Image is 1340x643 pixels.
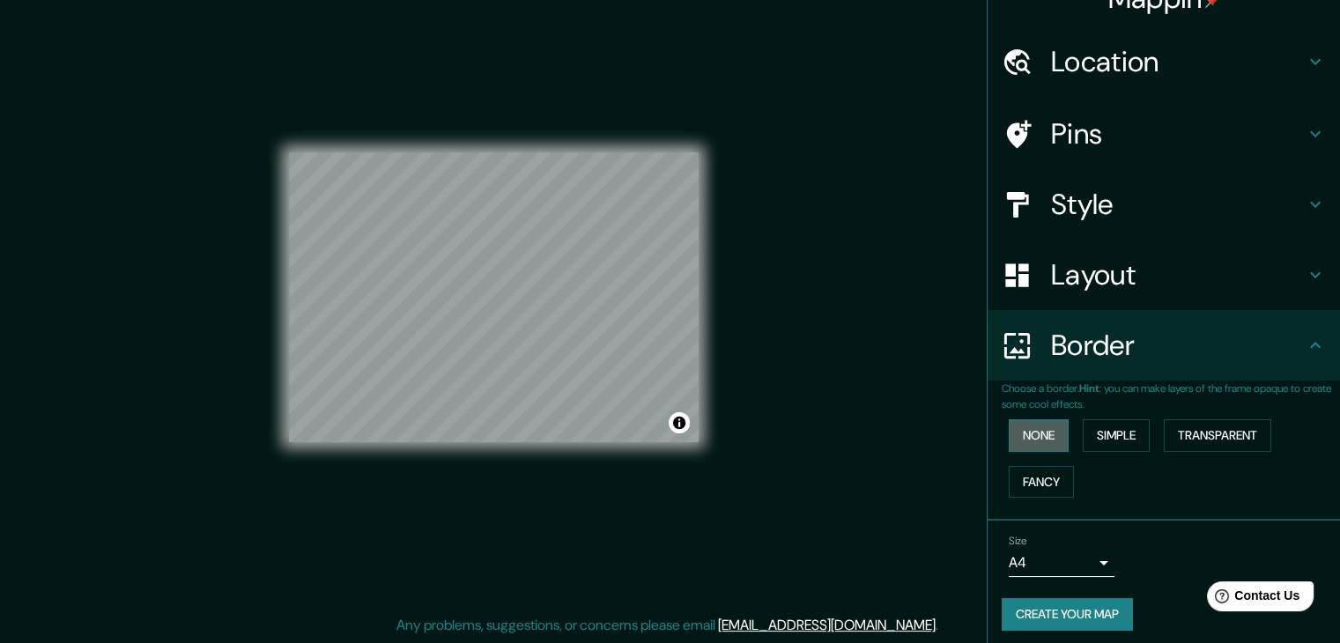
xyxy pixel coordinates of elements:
[1009,419,1069,452] button: None
[1051,257,1305,292] h4: Layout
[1009,534,1027,549] label: Size
[1002,381,1340,412] p: Choose a border. : you can make layers of the frame opaque to create some cool effects.
[669,412,690,433] button: Toggle attribution
[1051,328,1305,363] h4: Border
[1183,574,1321,624] iframe: Help widget launcher
[988,169,1340,240] div: Style
[289,152,699,442] canvas: Map
[988,99,1340,169] div: Pins
[1164,419,1271,452] button: Transparent
[1051,187,1305,222] h4: Style
[941,615,944,636] div: .
[1002,598,1133,631] button: Create your map
[938,615,941,636] div: .
[988,310,1340,381] div: Border
[1083,419,1150,452] button: Simple
[396,615,938,636] p: Any problems, suggestions, or concerns please email .
[1051,116,1305,152] h4: Pins
[1009,466,1074,499] button: Fancy
[988,240,1340,310] div: Layout
[718,616,936,634] a: [EMAIL_ADDRESS][DOMAIN_NAME]
[1009,549,1114,577] div: A4
[988,26,1340,97] div: Location
[1079,381,1099,395] b: Hint
[1051,44,1305,79] h4: Location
